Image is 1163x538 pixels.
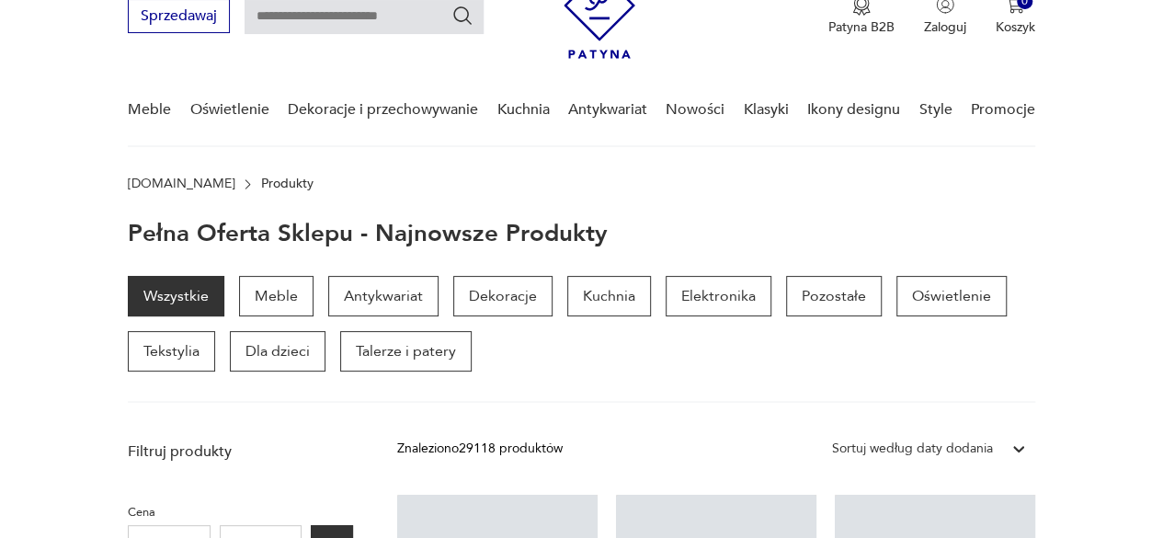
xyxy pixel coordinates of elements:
[828,18,895,36] p: Patyna B2B
[568,74,647,145] a: Antykwariat
[288,74,478,145] a: Dekoracje i przechowywanie
[807,74,900,145] a: Ikony designu
[786,276,882,316] a: Pozostałe
[128,221,608,246] h1: Pełna oferta sklepu - najnowsze produkty
[328,276,439,316] a: Antykwariat
[239,276,314,316] a: Meble
[128,11,230,24] a: Sprzedawaj
[128,177,235,191] a: [DOMAIN_NAME]
[924,18,966,36] p: Zaloguj
[128,441,353,462] p: Filtruj produkty
[666,276,771,316] a: Elektronika
[340,331,472,372] a: Talerze i patery
[128,74,171,145] a: Meble
[971,74,1035,145] a: Promocje
[832,439,993,459] div: Sortuj według daty dodania
[496,74,549,145] a: Kuchnia
[190,74,269,145] a: Oświetlenie
[261,177,314,191] p: Produkty
[451,5,473,27] button: Szukaj
[128,502,353,522] p: Cena
[230,331,325,372] a: Dla dzieci
[744,74,789,145] a: Klasyki
[996,18,1035,36] p: Koszyk
[128,331,215,372] a: Tekstylia
[567,276,651,316] a: Kuchnia
[453,276,553,316] a: Dekoracje
[128,276,224,316] a: Wszystkie
[666,74,724,145] a: Nowości
[918,74,952,145] a: Style
[896,276,1007,316] a: Oświetlenie
[397,439,563,459] div: Znaleziono 29118 produktów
